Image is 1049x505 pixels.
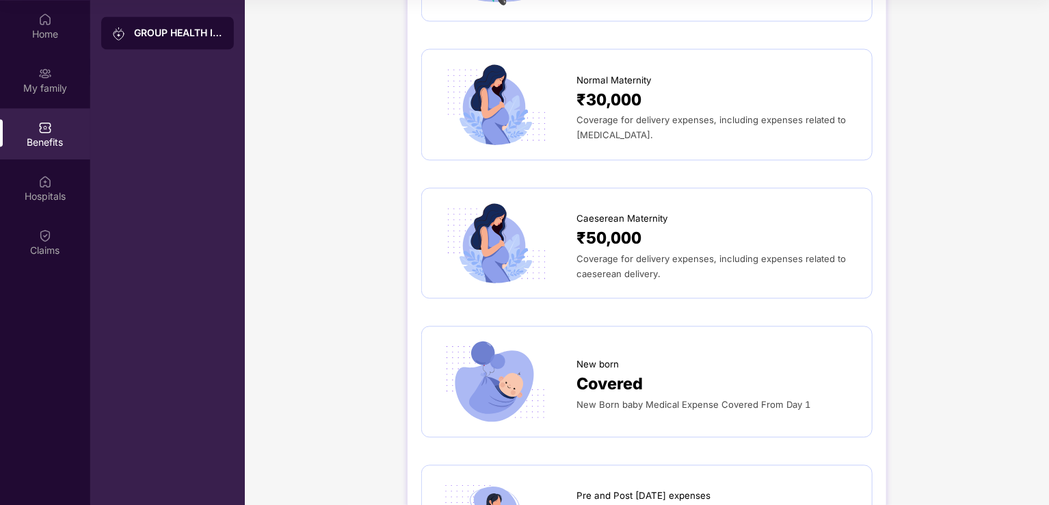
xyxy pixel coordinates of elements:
img: icon [436,63,554,145]
span: ₹50,000 [576,226,641,251]
img: svg+xml;base64,PHN2ZyBpZD0iQmVuZWZpdHMiIHhtbG5zPSJodHRwOi8vd3d3LnczLm9yZy8yMDAwL3N2ZyIgd2lkdGg9Ij... [38,120,52,134]
span: New born [576,357,619,372]
span: Pre and Post [DATE] expenses [576,489,711,503]
span: New Born baby Medical Expense Covered From Day 1 [576,399,811,410]
img: svg+xml;base64,PHN2ZyBpZD0iSG9zcGl0YWxzIiB4bWxucz0iaHR0cDovL3d3dy53My5vcmcvMjAwMC9zdmciIHdpZHRoPS... [38,174,52,188]
span: ₹30,000 [576,88,641,113]
img: svg+xml;base64,PHN2ZyBpZD0iSG9tZSIgeG1sbnM9Imh0dHA6Ly93d3cudzMub3JnLzIwMDAvc3ZnIiB3aWR0aD0iMjAiIG... [38,12,52,26]
div: GROUP HEALTH INSURANCE [134,26,223,40]
span: Caeserean Maternity [576,211,668,226]
span: Coverage for delivery expenses, including expenses related to [MEDICAL_DATA]. [576,114,846,140]
img: svg+xml;base64,PHN2ZyB3aWR0aD0iMjAiIGhlaWdodD0iMjAiIHZpZXdCb3g9IjAgMCAyMCAyMCIgZmlsbD0ibm9uZSIgeG... [38,66,52,80]
span: Normal Maternity [576,73,652,88]
img: icon [436,340,554,422]
span: Coverage for delivery expenses, including expenses related to caeserean delivery. [576,253,846,279]
span: Covered [576,372,643,397]
img: svg+xml;base64,PHN2ZyBpZD0iQ2xhaW0iIHhtbG5zPSJodHRwOi8vd3d3LnczLm9yZy8yMDAwL3N2ZyIgd2lkdGg9IjIwIi... [38,229,52,242]
img: svg+xml;base64,PHN2ZyB3aWR0aD0iMjAiIGhlaWdodD0iMjAiIHZpZXdCb3g9IjAgMCAyMCAyMCIgZmlsbD0ibm9uZSIgeG... [112,27,126,40]
img: icon [436,202,554,284]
